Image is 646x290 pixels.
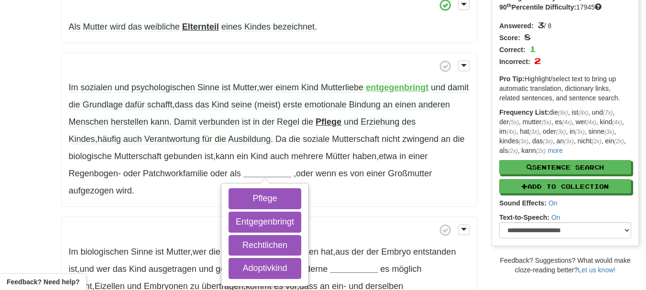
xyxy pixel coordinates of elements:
[69,134,95,144] span: Kindes
[221,22,317,32] span: .
[524,32,531,42] span: 8
[499,75,525,83] strong: Pro Tip:
[294,264,328,274] span: moderne
[69,264,77,274] span: ist
[586,119,596,126] em: (4x)
[262,117,274,127] span: der
[519,138,528,145] em: (3x)
[283,100,302,110] span: erste
[69,247,78,257] span: Im
[381,247,411,257] span: Embryo
[233,83,257,93] span: Mutter
[402,117,416,127] span: des
[69,22,81,32] span: Als
[259,83,273,93] span: wer
[316,117,341,127] strong: Pflege
[499,160,631,174] button: Sentence Search
[448,83,469,93] span: damit
[212,100,229,110] span: Kind
[164,151,202,161] span: gebunden
[499,58,530,65] strong: Incorrect:
[302,117,313,127] span: die
[166,247,190,257] span: Mutter
[231,100,252,110] span: seine
[131,247,153,257] span: Sinne
[229,188,301,209] button: Pflege
[83,100,123,110] span: Grundlage
[499,199,547,207] strong: Sound Effects:
[366,83,428,92] strong: entgegenbringt
[7,277,79,287] span: Open feedback widget
[339,169,348,178] span: es
[296,169,313,178] span: oder
[418,100,450,110] span: anderen
[123,169,141,178] span: oder
[81,247,129,257] span: biologischen
[591,138,601,145] em: (2x)
[383,100,393,110] span: an
[537,20,544,30] span: 3
[69,186,114,195] span: aufgezogen
[543,138,553,145] em: (3x)
[80,264,94,274] span: und
[321,247,333,257] span: hat
[197,83,219,93] span: Sinne
[69,169,121,178] span: Regenbogen-
[69,100,80,110] span: die
[129,264,146,274] span: Kind
[182,22,219,32] strong: Elternteil
[453,134,464,144] span: die
[402,134,438,144] span: zwingend
[69,83,78,93] span: Im
[243,169,291,178] strong: __________
[335,247,349,257] span: aus
[316,169,336,178] span: wenn
[547,147,563,154] a: more
[499,108,549,116] strong: Frequency List:
[229,212,301,233] button: Entgegenbringt
[558,109,568,116] em: (9x)
[492,256,639,275] div: Feedback? Suggestions? What would make cloze-reading better?
[380,264,389,274] span: es
[499,214,549,221] strong: Text-to-Speech:
[155,247,164,257] span: ist
[144,22,180,32] span: weibliche
[253,117,260,127] span: in
[529,43,536,54] span: 1
[151,117,169,127] span: kann
[499,34,520,42] strong: Score:
[578,266,616,274] a: Let us know!
[144,134,200,144] span: Verantwortung
[379,151,397,161] span: etwa
[116,186,132,195] span: wird
[352,151,376,161] span: haben
[507,2,512,8] sup: th
[551,214,560,221] a: On
[228,134,271,144] span: Ausbildung
[305,100,347,110] span: emotionale
[301,83,318,93] span: Kind
[210,169,228,178] span: oder
[113,264,127,274] span: das
[83,22,108,32] span: Mutter
[216,151,234,161] span: kann
[392,264,421,274] span: möglich
[499,107,631,155] p: die , ist , und , der , mutter , es , wer , kind , im , hat , oder , in , sinne , kindes , das , ...
[275,134,286,144] span: Da
[382,134,400,144] span: nicht
[114,151,162,161] span: Mutterschaft
[399,151,406,161] span: in
[143,169,208,178] span: Patchworkfamilie
[270,151,289,161] span: auch
[604,129,614,135] em: (3x)
[242,117,251,127] span: ist
[506,129,516,135] em: (4x)
[499,19,631,31] div: / 8
[275,83,299,93] span: einem
[395,100,416,110] span: einen
[131,83,195,93] span: psychologischen
[321,83,363,93] span: Mutterliebe
[81,83,112,93] span: sozialen
[413,247,456,257] span: entstanden
[98,134,121,144] span: häufig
